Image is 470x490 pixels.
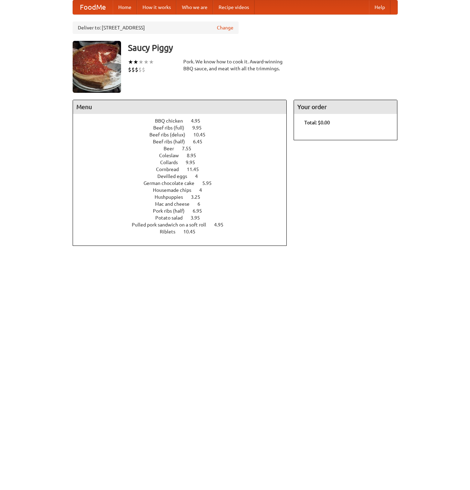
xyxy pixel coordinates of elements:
[73,100,287,114] h4: Menu
[149,132,218,137] a: Beef ribs (delux) 10.45
[155,118,213,124] a: BBQ chicken 4.95
[131,66,135,73] li: $
[155,194,190,200] span: Hushpuppies
[128,58,133,66] li: ★
[294,100,397,114] h4: Your order
[193,208,209,214] span: 6.95
[73,41,121,93] img: angular.jpg
[155,118,190,124] span: BBQ chicken
[176,0,213,14] a: Who we are
[164,146,181,151] span: Beer
[369,0,390,14] a: Help
[214,222,230,228] span: 4.95
[138,58,144,66] li: ★
[155,215,190,221] span: Potato salad
[153,139,215,144] a: Beef ribs (half) 6.45
[137,0,176,14] a: How it works
[164,146,204,151] a: Beer 7.55
[113,0,137,14] a: Home
[183,229,202,234] span: 10.45
[135,66,138,73] li: $
[187,153,203,158] span: 8.95
[157,173,194,179] span: Devilled eggs
[160,160,208,165] a: Collards 9.95
[186,160,202,165] span: 9.95
[182,146,198,151] span: 7.55
[155,201,196,207] span: Mac and cheese
[144,180,201,186] span: German chocolate cake
[153,125,191,131] span: Beef ribs (full)
[133,58,138,66] li: ★
[73,0,113,14] a: FoodMe
[144,58,149,66] li: ★
[217,24,233,31] a: Change
[128,41,398,55] h3: Saucy Piggy
[156,167,186,172] span: Cornbread
[187,167,206,172] span: 11.45
[160,160,185,165] span: Collards
[149,58,154,66] li: ★
[191,215,207,221] span: 3.95
[138,66,142,73] li: $
[73,21,239,34] div: Deliver to: [STREET_ADDRESS]
[155,215,213,221] a: Potato salad 3.95
[155,194,213,200] a: Hushpuppies 3.25
[160,229,182,234] span: Riblets
[183,58,287,72] div: Pork. We know how to cook it. Award-winning BBQ sauce, and meat with all the trimmings.
[191,118,207,124] span: 4.95
[132,222,236,228] a: Pulled pork sandwich on a soft roll 4.95
[191,194,207,200] span: 3.25
[155,201,213,207] a: Mac and cheese 6
[153,139,192,144] span: Beef ribs (half)
[304,120,330,125] b: Total: $0.00
[199,187,209,193] span: 4
[195,173,205,179] span: 4
[192,125,209,131] span: 9.95
[193,139,209,144] span: 6.45
[142,66,145,73] li: $
[153,125,214,131] a: Beef ribs (full) 9.95
[132,222,213,228] span: Pulled pork sandwich on a soft roll
[157,173,211,179] a: Devilled eggs 4
[153,208,215,214] a: Pork ribs (half) 6.95
[149,132,192,137] span: Beef ribs (delux)
[128,66,131,73] li: $
[156,167,212,172] a: Cornbread 11.45
[160,229,208,234] a: Riblets 10.45
[159,153,209,158] a: Coleslaw 8.95
[197,201,207,207] span: 6
[202,180,219,186] span: 5.95
[153,208,192,214] span: Pork ribs (half)
[144,180,224,186] a: German chocolate cake 5.95
[153,187,198,193] span: Housemade chips
[153,187,215,193] a: Housemade chips 4
[213,0,255,14] a: Recipe videos
[193,132,212,137] span: 10.45
[159,153,186,158] span: Coleslaw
